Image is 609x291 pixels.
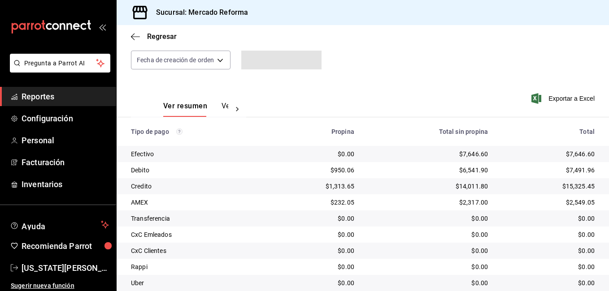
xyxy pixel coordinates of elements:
div: Total [502,128,595,135]
div: $0.00 [369,262,488,271]
span: Facturación [22,156,109,168]
span: Personal [22,134,109,146]
div: Propina [278,128,354,135]
div: $6,541.90 [369,166,488,175]
span: Reportes [22,90,109,103]
div: $0.00 [502,214,595,223]
div: Total sin propina [369,128,488,135]
div: Transferencia [131,214,263,223]
a: Pregunta a Parrot AI [6,65,110,74]
div: Rappi [131,262,263,271]
span: Recomienda Parrot [22,240,109,252]
div: Debito [131,166,263,175]
span: Sugerir nueva función [11,281,109,291]
div: $0.00 [369,246,488,255]
div: $0.00 [278,214,354,223]
div: $0.00 [369,230,488,239]
div: $1,313.65 [278,182,354,191]
div: $0.00 [278,246,354,255]
div: $2,317.00 [369,198,488,207]
div: $14,011.80 [369,182,488,191]
div: $15,325.45 [502,182,595,191]
button: Ver pagos [222,102,255,117]
div: Efectivo [131,150,263,158]
div: $232.05 [278,198,354,207]
span: Ayuda [22,219,97,230]
div: $0.00 [278,262,354,271]
div: $0.00 [369,278,488,287]
div: $2,549.05 [502,198,595,207]
span: [US_STATE][PERSON_NAME] [22,262,109,274]
div: $950.06 [278,166,354,175]
div: Credito [131,182,263,191]
div: $0.00 [278,278,354,287]
div: $0.00 [278,230,354,239]
div: $7,491.96 [502,166,595,175]
h3: Sucursal: Mercado Reforma [149,7,248,18]
div: $0.00 [502,246,595,255]
div: $0.00 [502,278,595,287]
div: $0.00 [369,214,488,223]
div: $7,646.60 [369,150,488,158]
div: Uber [131,278,263,287]
div: $0.00 [502,262,595,271]
div: CxC Clientes [131,246,263,255]
button: open_drawer_menu [99,23,106,30]
span: Pregunta a Parrot AI [24,59,96,68]
button: Pregunta a Parrot AI [10,54,110,73]
button: Ver resumen [163,102,207,117]
span: Regresar [147,32,177,41]
button: Exportar a Excel [533,93,595,104]
div: Tipo de pago [131,128,263,135]
div: $0.00 [502,230,595,239]
span: Fecha de creación de orden [137,56,214,64]
div: navigation tabs [163,102,228,117]
span: Inventarios [22,178,109,190]
div: $0.00 [278,150,354,158]
div: AMEX [131,198,263,207]
div: CxC Emleados [131,230,263,239]
button: Regresar [131,32,177,41]
svg: Los pagos realizados con Pay y otras terminales son montos brutos. [176,128,183,135]
span: Configuración [22,112,109,124]
div: $7,646.60 [502,150,595,158]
